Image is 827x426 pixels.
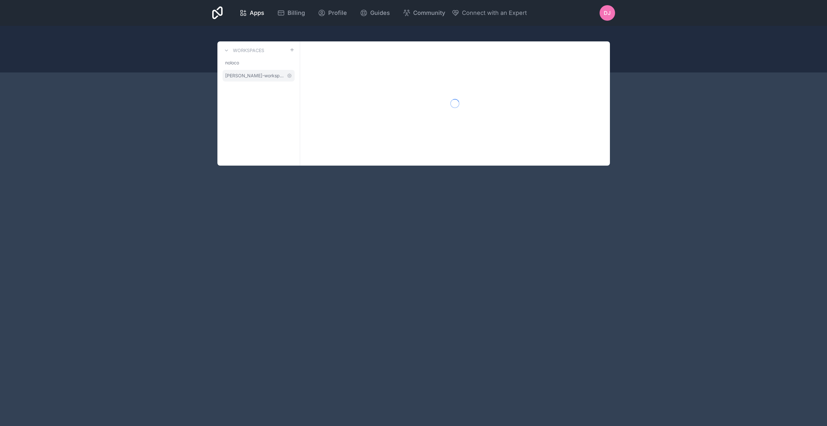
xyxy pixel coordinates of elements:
[452,8,527,17] button: Connect with an Expert
[223,57,295,69] a: noloco
[225,60,239,66] span: noloco
[223,47,264,54] a: Workspaces
[225,72,284,79] span: [PERSON_NAME]-workspace
[313,6,352,20] a: Profile
[370,8,390,17] span: Guides
[328,8,347,17] span: Profile
[355,6,395,20] a: Guides
[604,9,611,17] span: DJ
[233,47,264,54] h3: Workspaces
[272,6,310,20] a: Billing
[223,70,295,82] a: [PERSON_NAME]-workspace
[288,8,305,17] span: Billing
[413,8,445,17] span: Community
[234,6,269,20] a: Apps
[462,8,527,17] span: Connect with an Expert
[398,6,450,20] a: Community
[250,8,264,17] span: Apps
